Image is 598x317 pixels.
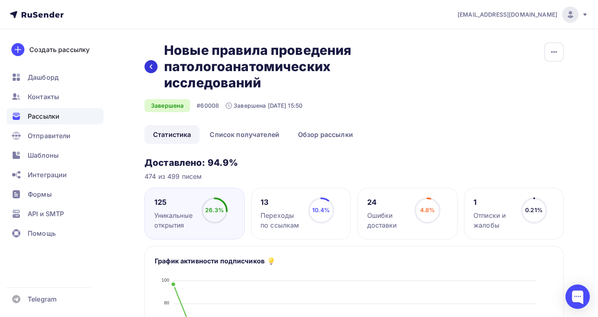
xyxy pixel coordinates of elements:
span: Шаблоны [28,150,59,160]
a: Формы [7,186,103,202]
div: Отписки и жалобы [473,211,514,230]
span: Контакты [28,92,59,102]
span: 4.8% [420,206,435,213]
h5: График активности подписчиков [155,256,265,266]
span: 26.3% [205,206,224,213]
div: Завершена [DATE] 15:50 [226,102,302,110]
div: Создать рассылку [29,45,90,54]
a: Список получателей [201,125,288,144]
span: Отправители [28,131,71,141]
a: Шаблоны [7,147,103,163]
span: 10.4% [312,206,330,213]
span: Рассылки [28,111,59,121]
span: API и SMTP [28,209,64,219]
div: Завершена [145,99,190,112]
a: Обзор рассылки [289,125,361,144]
h3: Доставлено: 94.9% [145,157,564,168]
a: Дашборд [7,69,103,85]
a: Рассылки [7,108,103,124]
span: Интеграции [28,170,67,180]
a: [EMAIL_ADDRESS][DOMAIN_NAME] [458,7,588,23]
span: Дашборд [28,72,59,82]
div: Переходы по ссылкам [261,211,301,230]
a: Отправители [7,128,103,144]
div: 13 [261,198,301,207]
h2: Новые правила проведения патологоанатомических исследований [164,42,410,91]
div: Ошибки доставки [367,211,407,230]
span: Помощь [28,228,56,238]
a: Контакты [7,89,103,105]
tspan: 80 [164,300,169,305]
div: Уникальные открытия [154,211,195,230]
div: 125 [154,198,195,207]
a: Статистика [145,125,199,144]
div: 1 [473,198,514,207]
div: #60008 [197,102,219,110]
tspan: 100 [162,278,169,282]
span: Telegram [28,294,57,304]
span: Формы [28,189,52,199]
div: 24 [367,198,407,207]
div: 474 из 499 писем [145,172,564,181]
span: [EMAIL_ADDRESS][DOMAIN_NAME] [458,11,557,19]
span: 0.21% [525,206,543,213]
